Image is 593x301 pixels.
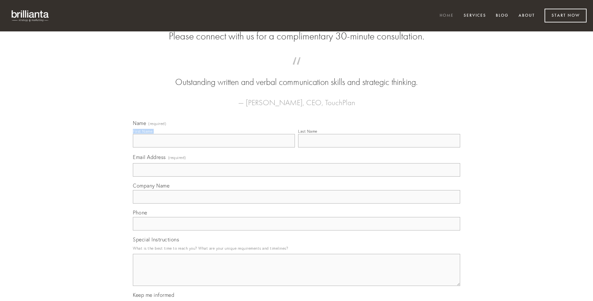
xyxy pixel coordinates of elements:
[298,129,317,134] div: Last Name
[133,154,166,160] span: Email Address
[492,11,513,21] a: Blog
[143,63,450,76] span: “
[6,6,55,25] img: brillianta - research, strategy, marketing
[168,153,186,162] span: (required)
[545,9,587,22] a: Start Now
[148,122,166,126] span: (required)
[133,129,152,134] div: First Name
[133,292,174,298] span: Keep me informed
[143,63,450,88] blockquote: Outstanding written and verbal communication skills and strategic thinking.
[133,30,460,42] h2: Please connect with us for a complimentary 30-minute consultation.
[133,244,460,253] p: What is the best time to reach you? What are your unique requirements and timelines?
[133,120,146,126] span: Name
[143,88,450,109] figcaption: — [PERSON_NAME], CEO, TouchPlan
[133,182,169,189] span: Company Name
[435,11,458,21] a: Home
[514,11,539,21] a: About
[133,209,147,216] span: Phone
[460,11,490,21] a: Services
[133,236,179,243] span: Special Instructions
